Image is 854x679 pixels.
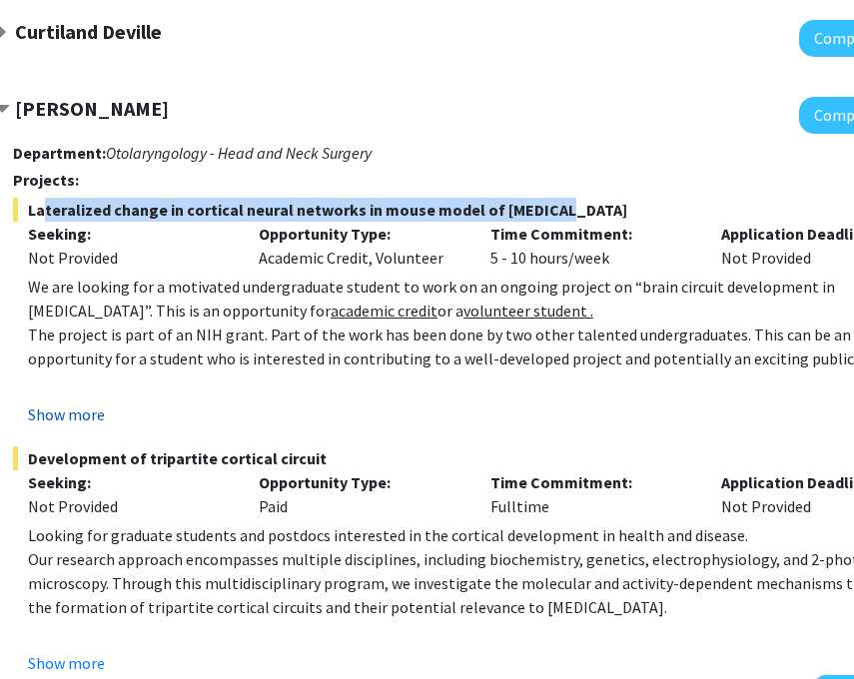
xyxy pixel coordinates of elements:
[475,470,707,518] div: Fulltime
[28,494,230,518] div: Not Provided
[13,143,106,163] strong: Department:
[28,402,105,426] button: Show more
[13,170,79,190] strong: Projects:
[15,96,169,121] strong: [PERSON_NAME]
[490,222,692,246] p: Time Commitment:
[463,301,593,321] u: volunteer student .
[475,222,707,270] div: 5 - 10 hours/week
[28,470,230,494] p: Seeking:
[28,222,230,246] p: Seeking:
[244,470,475,518] div: Paid
[259,470,460,494] p: Opportunity Type:
[259,222,460,246] p: Opportunity Type:
[15,19,162,44] strong: Curtiland Deville
[106,143,372,163] i: Otolaryngology - Head and Neck Surgery
[331,301,437,321] u: academic credit
[490,470,692,494] p: Time Commitment:
[15,589,85,664] iframe: Chat
[28,246,230,270] div: Not Provided
[244,222,475,270] div: Academic Credit, Volunteer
